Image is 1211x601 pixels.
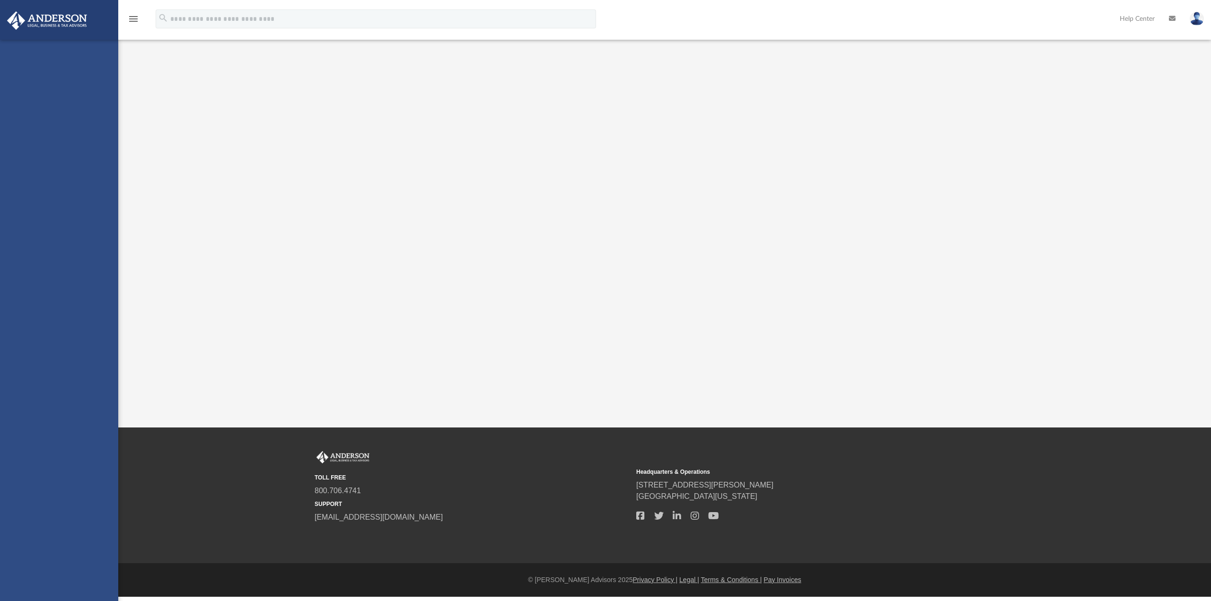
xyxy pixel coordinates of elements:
a: Privacy Policy | [633,576,678,584]
a: [GEOGRAPHIC_DATA][US_STATE] [636,492,757,500]
a: Terms & Conditions | [701,576,762,584]
img: Anderson Advisors Platinum Portal [4,11,90,30]
a: Pay Invoices [763,576,801,584]
a: 800.706.4741 [315,487,361,495]
i: search [158,13,168,23]
small: SUPPORT [315,500,630,508]
a: Legal | [679,576,699,584]
a: [STREET_ADDRESS][PERSON_NAME] [636,481,773,489]
img: User Pic [1190,12,1204,26]
a: [EMAIL_ADDRESS][DOMAIN_NAME] [315,513,443,521]
img: Anderson Advisors Platinum Portal [315,451,371,463]
small: Headquarters & Operations [636,468,951,476]
a: menu [128,18,139,25]
i: menu [128,13,139,25]
small: TOLL FREE [315,473,630,482]
div: © [PERSON_NAME] Advisors 2025 [118,575,1211,585]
